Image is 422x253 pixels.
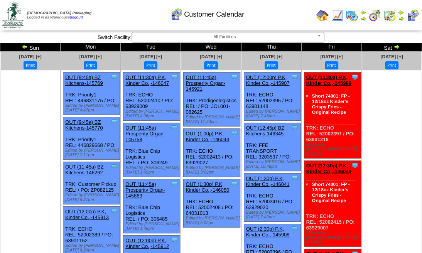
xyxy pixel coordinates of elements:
span: [DEMOGRAPHIC_DATA] Packaging [27,11,91,15]
div: Edited by [PERSON_NAME] [DATE] 1:45pm [125,165,180,175]
a: OUT (11:30a) P.K, Kinder Co.,-145909 [306,74,351,86]
button: Print [84,61,97,69]
button: Print [24,61,37,69]
a: OUT (9:45a) BZ Kitchens-145770 [65,119,103,131]
img: Tooltip [170,73,178,81]
a: OUT (12:00p) P.K, Kinder Co.,-145912 [125,238,169,249]
a: Short 74001: FP - 12/18oz Kinder's Crispy Fries - Original Recipe [312,182,350,203]
a: OUT (11:45a) Prosperity Organ-145869 [125,181,165,199]
img: Tooltip [170,236,178,244]
img: arrowright.gif [393,44,400,50]
button: Print [385,61,398,69]
a: [DATE] [+] [320,54,343,59]
img: arrowright.gif [360,15,366,22]
img: Tooltip [110,73,118,81]
a: OUT (11:45a) BZ Kitchens-146262 [65,164,103,175]
div: Edited by [PERSON_NAME] [DATE] 5:02pm [186,216,240,225]
img: calendarinout.gif [383,9,396,22]
td: Sat [361,43,422,52]
div: Edited by [PERSON_NAME] [DATE] 8:20pm [65,243,120,253]
button: Print [325,61,338,69]
a: OUT (12:00p) P.K, Kinder Co.,-145907 [246,74,290,86]
div: Edited by [PERSON_NAME] [DATE] 5:27pm [65,193,120,202]
a: Short 74001: FP - 12/18oz Kinder's Crispy Fries - Original Recipe [312,93,350,115]
img: arrowright.gif [398,15,404,22]
img: calendarblend.gif [369,9,381,22]
div: TRK: Blue Chip Logistics REL: / PO: 306485 [123,179,180,233]
a: [DATE] [+] [79,54,102,59]
td: Fri [301,43,361,52]
div: Edited by [PERSON_NAME] [DATE] 3:02pm [186,165,240,175]
td: Mon [61,43,121,52]
img: Tooltip [351,162,359,169]
div: Edited by [PERSON_NAME] [DATE] 7:45pm [246,109,300,118]
a: [DATE] [+] [140,54,162,59]
td: Thu [241,43,301,52]
img: Tooltip [231,180,238,188]
div: Edited by [PERSON_NAME] [DATE] 11:24pm [186,115,240,124]
a: OUT (12:30p) P.K, Kinder Co.,-146040 [306,163,351,174]
div: TRK: Blue Chip Logistics REL: / PO: 306249 [123,123,180,177]
img: line_graph.gif [331,9,343,22]
div: TRK: ECHO REL: 52002395 / PO: 63901148 [244,73,300,121]
img: Tooltip [231,130,238,137]
a: OUT (12:45p) BZ Kitchens-146345 [246,125,284,137]
button: Print [204,61,218,69]
img: calendarprod.gif [346,9,358,22]
a: OUT (1:00p) P.K, Kinder Co.,-146044 [186,131,229,142]
a: OUT (2:30p) P.K, Kinder Co.,-145908 [246,226,290,238]
a: OUT (11:45a) Prosperity Organ-145758 [125,125,165,142]
img: Tooltip [351,73,359,81]
td: Sun [0,43,61,52]
img: Tooltip [110,118,118,126]
img: Tooltip [110,163,118,170]
div: TRK: ECHO REL: 52002408 / PO: 64031013 [184,179,240,228]
a: OUT (1:30p) P.K, Kinder Co.,-146050 [186,181,229,193]
img: arrowleft.gif [398,9,404,15]
td: Wed [181,43,241,52]
div: TRK: ECHO REL: 52002416 / PO: 63929020 [244,174,300,222]
img: Tooltip [291,225,299,233]
div: Edited by [PERSON_NAME] [DATE] 1:46pm [125,222,180,231]
div: TRK: Priority1 REL: 446831175 / PO: [63,73,120,115]
div: Edited by [PERSON_NAME] [DATE] 7:11pm [65,148,120,157]
a: [DATE] [+] [260,54,282,59]
img: zoroco-logo-small.webp [2,2,24,28]
div: TRK: ECHO REL: 52002410 / PO: 63929009 [123,73,180,121]
div: TRK: FFE TRANSPORT REL: 3203537 / PO: [244,123,300,171]
img: Tooltip [170,180,178,188]
a: [DATE] [+] [200,54,222,59]
span: Logged in as Warehouse [27,11,91,20]
div: TRK: ECHO REL: 52002413 / PO: 63929027 [184,129,240,177]
a: [DATE] [+] [380,54,403,59]
div: Edited by [PERSON_NAME] [DATE] 4:47pm [65,103,120,113]
div: TRK: ECHO REL: 52002415 / PO: 63929007 [304,161,361,247]
img: Tooltip [231,73,238,81]
img: arrowleft.gif [22,44,28,50]
div: Edited by [PERSON_NAME] [DATE] 10:46pm [246,160,300,169]
div: Edited by [PERSON_NAME] [DATE] 8:38pm [306,142,361,156]
a: OUT (1:30p) P.K, Kinder Co.,-146041 [246,175,290,187]
div: Edited by [PERSON_NAME] [DATE] 8:39pm [306,231,361,245]
img: Tooltip [291,174,299,182]
img: calendarcustomer.gif [407,9,419,22]
button: Print [265,61,278,69]
img: Tooltip [110,207,118,215]
div: Edited by [PERSON_NAME] [DATE] 7:42pm [246,210,300,219]
a: OUT (11:45a) Prosperity Organ-145921 [186,74,225,92]
div: TRK: Prodigeelogistics REL: / PO: JOL001-082625 [184,73,240,126]
div: TRK: Priority1 REL: 446829668 / PO: [63,117,120,160]
span: All Facilities [135,32,314,42]
div: TRK: ECHO REL: 52002397 / PO: 63901218 [304,73,361,159]
img: Tooltip [291,124,299,132]
img: arrowleft.gif [360,9,366,15]
a: [DATE] [+] [19,54,42,59]
button: Print [144,61,157,69]
a: (logout) [70,15,83,20]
